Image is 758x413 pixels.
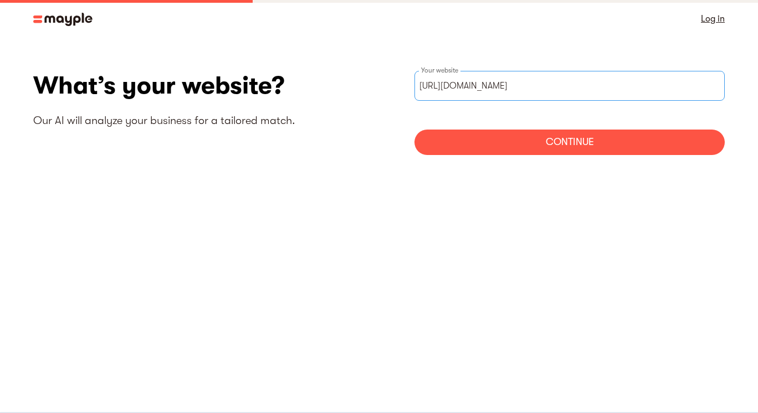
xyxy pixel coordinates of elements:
form: websiteStep [414,71,725,155]
iframe: Chat Widget [559,285,758,413]
a: Log in [701,11,725,27]
p: Our AI will analyze your business for a tailored match. [33,113,379,128]
h1: What’s your website? [33,71,379,100]
label: Your website [419,66,460,75]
